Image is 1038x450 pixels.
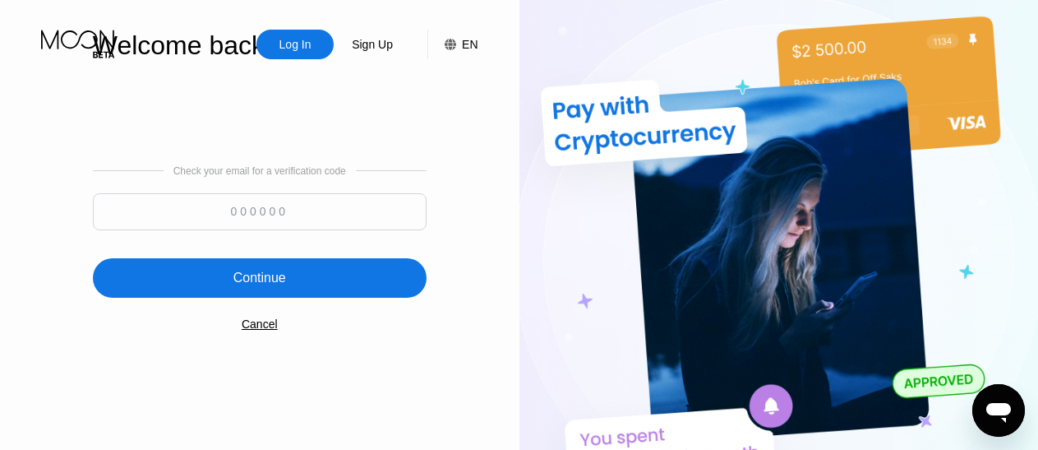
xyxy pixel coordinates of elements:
div: Cancel [242,318,278,331]
div: Log In [278,36,313,53]
input: 000000 [93,193,427,230]
div: Check your email for a verification code [173,165,346,177]
div: Log In [256,30,334,59]
div: Sign Up [334,30,411,59]
div: EN [427,30,477,59]
iframe: Button to launch messaging window [972,384,1025,437]
div: Continue [93,258,427,298]
div: Continue [233,270,286,286]
div: Sign Up [350,36,394,53]
div: EN [462,38,477,51]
